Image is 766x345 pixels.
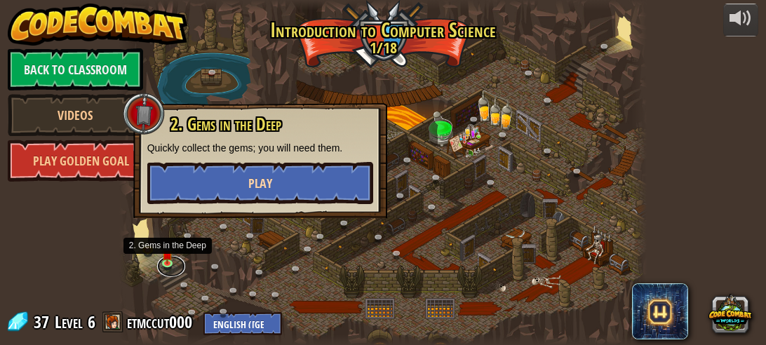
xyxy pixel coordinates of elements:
[723,4,758,36] button: Adjust volume
[8,94,143,136] a: Videos
[8,48,143,90] a: Back to Classroom
[55,311,83,334] span: Level
[162,245,173,264] img: level-banner-unstarted.png
[127,311,196,333] a: etmccut000
[170,112,281,136] span: 2. Gems in the Deep
[88,311,95,333] span: 6
[147,141,373,155] p: Quickly collect the gems; you will need them.
[8,140,155,182] a: Play Golden Goal
[8,4,187,46] img: CodeCombat - Learn how to code by playing a game
[147,162,373,204] button: Play
[34,311,53,333] span: 37
[248,175,272,192] span: Play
